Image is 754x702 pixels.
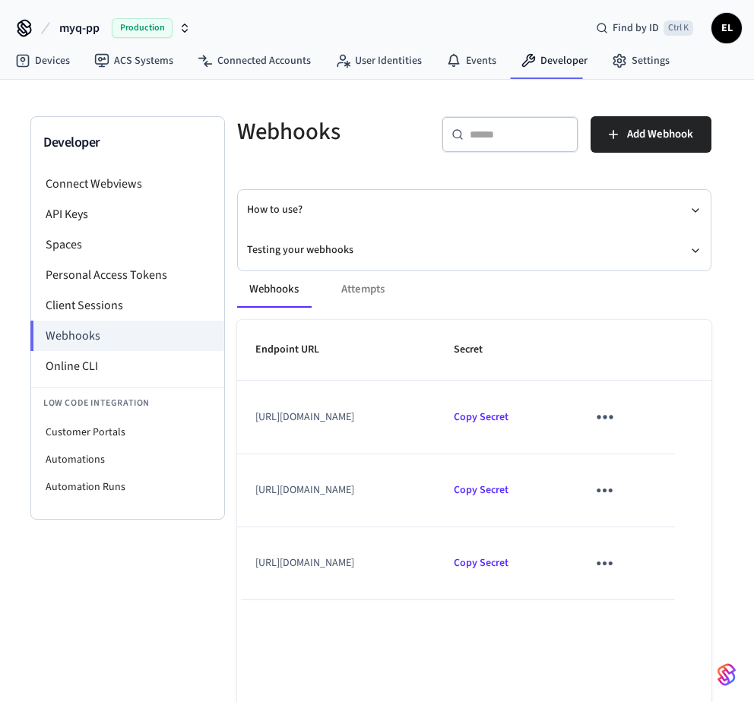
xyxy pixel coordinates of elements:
[454,555,508,571] span: Copied!
[434,47,508,74] a: Events
[185,47,323,74] a: Connected Accounts
[584,14,705,42] div: Find by IDCtrl K
[454,338,502,362] span: Secret
[31,260,224,290] li: Personal Access Tokens
[31,290,224,321] li: Client Sessions
[323,47,434,74] a: User Identities
[59,19,100,37] span: myq-pp
[112,18,173,38] span: Production
[31,419,224,446] li: Customer Portals
[247,190,702,230] button: How to use?
[237,381,436,454] td: [URL][DOMAIN_NAME]
[31,446,224,473] li: Automations
[237,116,423,147] h5: Webhooks
[711,13,742,43] button: EL
[664,21,693,36] span: Ctrl K
[31,169,224,199] li: Connect Webviews
[31,351,224,381] li: Online CLI
[247,230,702,270] button: Testing your webhooks
[255,338,339,362] span: Endpoint URL
[237,320,711,600] table: sticky table
[237,271,711,308] div: ant example
[454,409,508,425] span: Copied!
[237,271,311,308] button: Webhooks
[3,47,82,74] a: Devices
[713,14,740,42] span: EL
[31,473,224,501] li: Automation Runs
[613,21,659,36] span: Find by ID
[627,125,693,144] span: Add Webhook
[31,387,224,419] li: Low Code Integration
[718,662,736,687] img: SeamLogoGradient.69752ec5.svg
[31,229,224,260] li: Spaces
[82,47,185,74] a: ACS Systems
[31,199,224,229] li: API Keys
[30,321,224,351] li: Webhooks
[43,132,212,153] h3: Developer
[591,116,711,153] button: Add Webhook
[600,47,682,74] a: Settings
[237,527,436,600] td: [URL][DOMAIN_NAME]
[237,454,436,527] td: [URL][DOMAIN_NAME]
[454,482,508,498] span: Copied!
[508,47,600,74] a: Developer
